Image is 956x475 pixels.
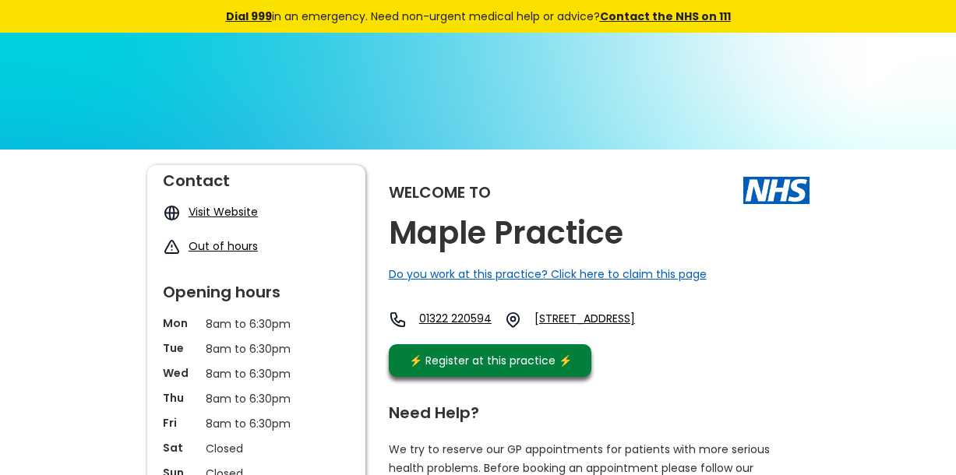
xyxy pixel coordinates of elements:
p: 8am to 6:30pm [206,390,307,407]
p: 8am to 6:30pm [206,365,307,382]
img: telephone icon [389,311,407,329]
a: Dial 999 [226,9,272,24]
div: ⚡️ Register at this practice ⚡️ [401,352,580,369]
div: Opening hours [163,276,350,300]
a: [STREET_ADDRESS] [534,311,679,329]
img: exclamation icon [163,238,181,256]
p: Mon [163,315,198,331]
a: Contact the NHS on 111 [600,9,731,24]
div: in an emergency. Need non-urgent medical help or advice? [120,8,837,25]
p: 8am to 6:30pm [206,315,307,332]
a: Visit Website [189,204,258,220]
p: Tue [163,340,198,356]
img: globe icon [163,204,181,222]
a: Out of hours [189,238,258,254]
p: Closed [206,440,307,457]
div: Contact [163,165,350,188]
a: Do you work at this practice? Click here to claim this page [389,266,707,282]
div: Welcome to [389,185,491,200]
p: 8am to 6:30pm [206,340,307,357]
p: Thu [163,390,198,406]
h2: Maple Practice [389,216,623,251]
div: Need Help? [389,397,794,420]
a: 01322 220594 [419,311,492,329]
p: 8am to 6:30pm [206,415,307,432]
a: ⚡️ Register at this practice ⚡️ [389,344,591,377]
p: Sat [163,440,198,456]
img: The NHS logo [743,177,810,203]
p: Fri [163,415,198,431]
p: Wed [163,365,198,381]
img: practice location icon [504,311,522,329]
